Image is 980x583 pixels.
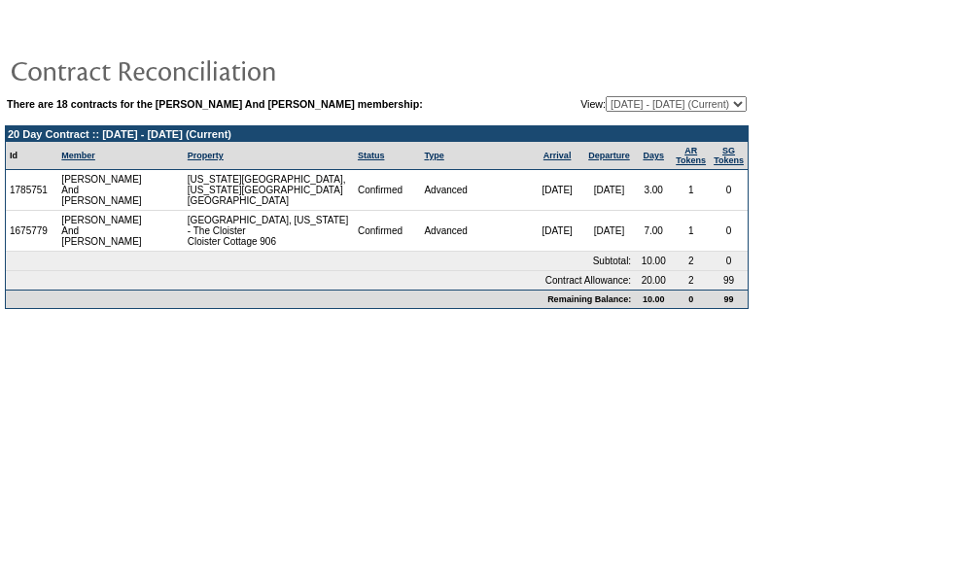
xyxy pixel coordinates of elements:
td: Confirmed [354,170,421,211]
a: ARTokens [676,146,706,165]
td: Advanced [420,211,531,252]
td: [DATE] [583,170,635,211]
td: [DATE] [531,170,582,211]
a: Departure [588,151,630,160]
td: [GEOGRAPHIC_DATA], [US_STATE] - The Cloister Cloister Cottage 906 [184,211,354,252]
td: 0 [710,211,748,252]
td: 2 [672,271,710,290]
td: 0 [710,252,748,271]
td: [DATE] [583,211,635,252]
td: [US_STATE][GEOGRAPHIC_DATA], [US_STATE][GEOGRAPHIC_DATA] [GEOGRAPHIC_DATA] [184,170,354,211]
td: 10.00 [635,290,672,308]
td: 1 [672,211,710,252]
a: Arrival [543,151,572,160]
td: [PERSON_NAME] And [PERSON_NAME] [57,170,147,211]
b: There are 18 contracts for the [PERSON_NAME] And [PERSON_NAME] membership: [7,98,423,110]
a: Property [188,151,224,160]
td: Id [6,142,57,170]
td: 1785751 [6,170,57,211]
td: Remaining Balance: [6,290,635,308]
td: 0 [710,170,748,211]
td: 7.00 [635,211,672,252]
td: 1 [672,170,710,211]
td: 1675779 [6,211,57,252]
td: Subtotal: [6,252,635,271]
td: Contract Allowance: [6,271,635,290]
td: 20 Day Contract :: [DATE] - [DATE] (Current) [6,126,748,142]
a: Status [358,151,385,160]
a: Type [424,151,443,160]
td: [PERSON_NAME] And [PERSON_NAME] [57,211,147,252]
td: Advanced [420,170,531,211]
td: 10.00 [635,252,672,271]
td: 3.00 [635,170,672,211]
td: [DATE] [531,211,582,252]
td: Confirmed [354,211,421,252]
td: 2 [672,252,710,271]
td: 99 [710,290,748,308]
td: 20.00 [635,271,672,290]
td: 0 [672,290,710,308]
td: 99 [710,271,748,290]
a: Member [61,151,95,160]
a: Days [643,151,664,160]
a: SGTokens [714,146,744,165]
td: View: [536,96,747,112]
img: pgTtlContractReconciliation.gif [10,51,399,89]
